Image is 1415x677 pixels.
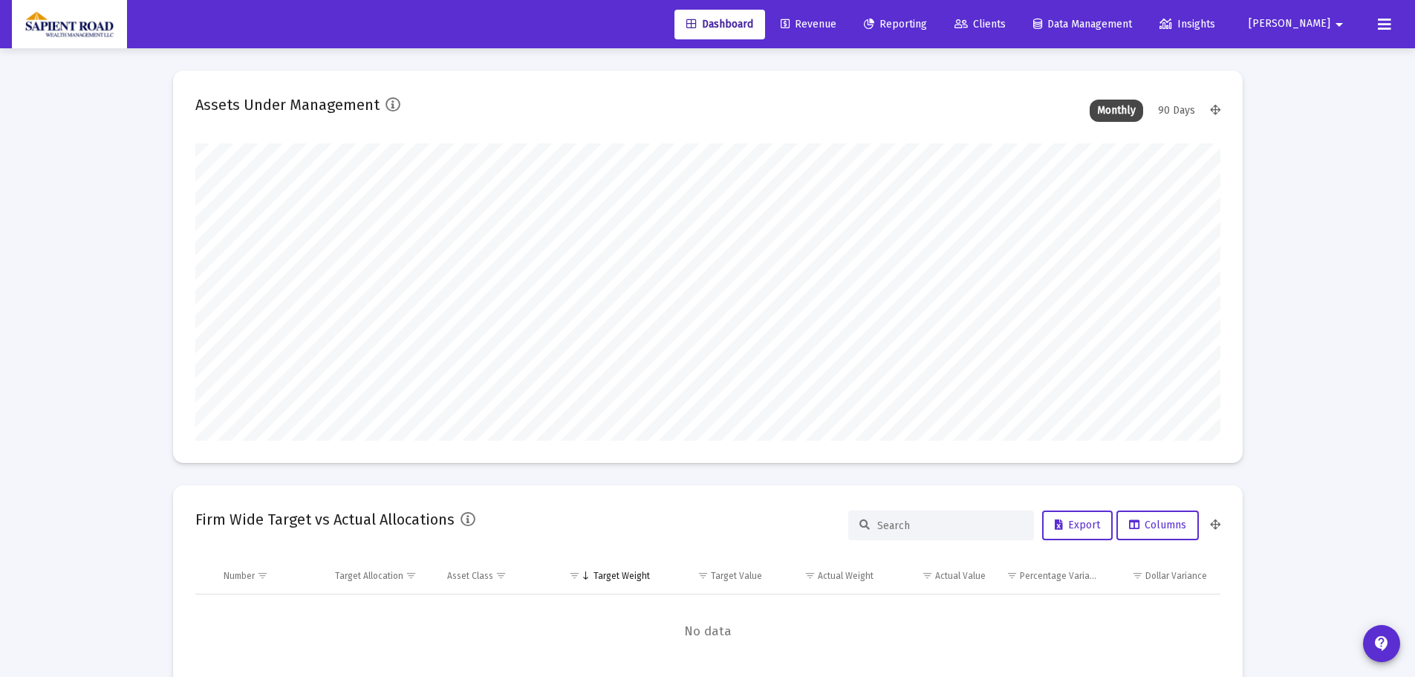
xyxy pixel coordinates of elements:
td: Column Actual Value [884,558,996,594]
div: Target Weight [593,570,650,582]
td: Column Actual Weight [772,558,885,594]
td: Column Number [213,558,325,594]
span: Insights [1159,18,1215,30]
span: Columns [1129,519,1186,531]
a: Revenue [769,10,848,39]
h2: Assets Under Management [195,93,380,117]
span: Show filter options for column 'Actual Value' [922,570,933,581]
span: Data Management [1033,18,1132,30]
button: Export [1042,511,1113,540]
span: Show filter options for column 'Actual Weight' [804,570,816,581]
span: Show filter options for column 'Number' [257,570,268,581]
div: Asset Class [447,570,493,582]
div: 90 Days [1151,100,1203,122]
div: Data grid [195,558,1220,669]
span: Show filter options for column 'Target Value' [697,570,709,581]
span: Reporting [864,18,927,30]
td: Column Target Allocation [325,558,437,594]
input: Search [877,519,1023,532]
a: Insights [1148,10,1227,39]
mat-icon: contact_support [1373,635,1390,652]
span: Revenue [781,18,836,30]
span: Show filter options for column 'Dollar Variance' [1132,570,1143,581]
td: Column Asset Class [437,558,549,594]
span: Export [1055,519,1100,531]
div: Actual Weight [818,570,874,582]
span: Show filter options for column 'Percentage Variance' [1006,570,1018,581]
span: Dashboard [686,18,753,30]
mat-icon: arrow_drop_down [1330,10,1348,39]
td: Column Dollar Variance [1108,558,1220,594]
div: Target Allocation [335,570,403,582]
div: Dollar Variance [1145,570,1207,582]
a: Clients [943,10,1018,39]
td: Column Target Value [660,558,772,594]
span: Show filter options for column 'Target Weight' [569,570,580,581]
a: Reporting [852,10,939,39]
div: Percentage Variance [1020,570,1099,582]
h2: Firm Wide Target vs Actual Allocations [195,508,455,531]
span: [PERSON_NAME] [1249,18,1330,30]
img: Dashboard [23,10,116,39]
div: Target Value [711,570,762,582]
span: Show filter options for column 'Target Allocation' [406,570,417,581]
button: [PERSON_NAME] [1231,9,1366,39]
div: Monthly [1090,100,1143,122]
td: Column Target Weight [548,558,660,594]
span: No data [195,623,1220,640]
td: Column Percentage Variance [996,558,1108,594]
div: Number [224,570,255,582]
span: Clients [954,18,1006,30]
div: Actual Value [935,570,986,582]
a: Data Management [1021,10,1144,39]
span: Show filter options for column 'Asset Class' [495,570,507,581]
button: Columns [1116,511,1199,540]
a: Dashboard [674,10,765,39]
